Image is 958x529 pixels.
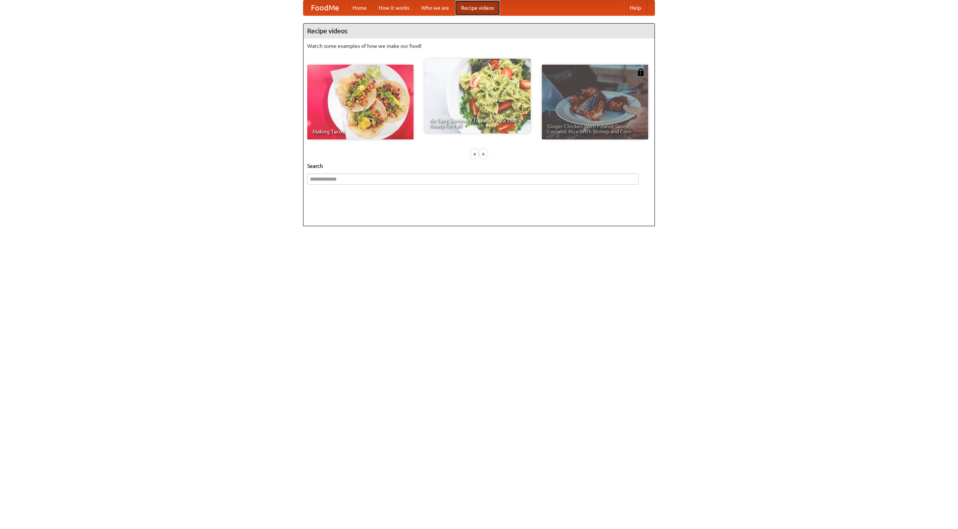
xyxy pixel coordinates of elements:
h5: Search [307,162,651,170]
a: Who we are [415,0,455,15]
a: Home [347,0,373,15]
a: Recipe videos [455,0,500,15]
p: Watch some examples of how we make our food! [307,42,651,50]
img: 483408.png [637,68,644,76]
a: Making Tacos [307,65,414,139]
h4: Recipe videos [303,24,655,39]
div: « [471,149,478,159]
div: » [480,149,487,159]
a: Help [624,0,647,15]
span: Making Tacos [312,129,408,134]
span: An Easy, Summery Tomato Pasta That's Ready for Fall [430,118,525,128]
a: An Easy, Summery Tomato Pasta That's Ready for Fall [424,59,531,133]
a: How it works [373,0,415,15]
a: FoodMe [303,0,347,15]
